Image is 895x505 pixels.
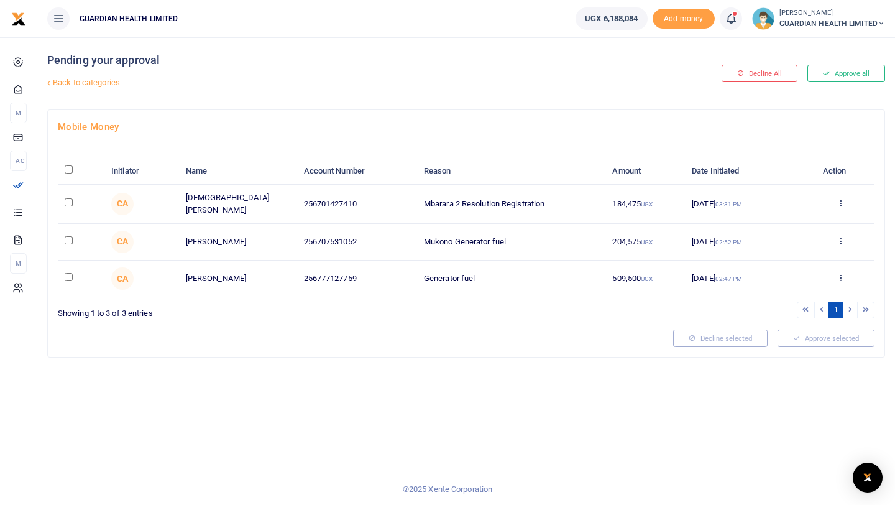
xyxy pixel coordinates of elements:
[653,13,715,22] a: Add money
[296,158,416,185] th: Account Number: activate to sort column ascending
[179,261,297,297] td: [PERSON_NAME]
[179,158,297,185] th: Name: activate to sort column ascending
[828,302,843,318] a: 1
[685,224,806,261] td: [DATE]
[605,185,685,223] td: 184,475
[58,300,461,320] div: Showing 1 to 3 of 3 entries
[779,18,885,29] span: GUARDIAN HEALTH LIMITED
[715,239,743,246] small: 02:52 PM
[179,185,297,223] td: [DEMOGRAPHIC_DATA][PERSON_NAME]
[605,158,685,185] th: Amount: activate to sort column ascending
[296,261,416,297] td: 256777127759
[779,8,885,19] small: [PERSON_NAME]
[11,14,26,23] a: logo-small logo-large logo-large
[807,65,885,82] button: Approve all
[685,185,806,223] td: [DATE]
[576,7,647,30] a: UGX 6,188,084
[10,103,27,123] li: M
[605,224,685,261] td: 204,575
[641,276,653,282] small: UGX
[11,12,26,27] img: logo-small
[685,261,806,297] td: [DATE]
[641,239,653,246] small: UGX
[111,231,134,253] span: Catherine Ainomugisha
[10,253,27,274] li: M
[111,267,134,290] span: Catherine Ainomugisha
[179,224,297,261] td: [PERSON_NAME]
[58,158,104,185] th: : activate to sort column descending
[417,261,606,297] td: Generator fuel
[715,276,743,282] small: 02:47 PM
[571,7,652,30] li: Wallet ballance
[417,224,606,261] td: Mukono Generator fuel
[605,261,685,297] td: 509,500
[58,120,874,134] h4: Mobile Money
[296,185,416,223] td: 256701427410
[752,7,885,30] a: profile-user [PERSON_NAME] GUARDIAN HEALTH LIMITED
[296,224,416,261] td: 256707531052
[806,158,874,185] th: Action: activate to sort column ascending
[44,72,602,93] a: Back to categories
[104,158,179,185] th: Initiator: activate to sort column ascending
[853,463,883,493] div: Open Intercom Messenger
[685,158,806,185] th: Date Initiated: activate to sort column ascending
[47,53,602,67] h4: Pending your approval
[715,201,743,208] small: 03:31 PM
[75,13,183,24] span: GUARDIAN HEALTH LIMITED
[585,12,638,25] span: UGX 6,188,084
[653,9,715,29] li: Toup your wallet
[417,158,606,185] th: Reason: activate to sort column ascending
[653,9,715,29] span: Add money
[722,65,797,82] button: Decline All
[752,7,774,30] img: profile-user
[111,193,134,215] span: Catherine Ainomugisha
[10,151,27,171] li: Ac
[417,185,606,223] td: Mbarara 2 Resolution Registration
[641,201,653,208] small: UGX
